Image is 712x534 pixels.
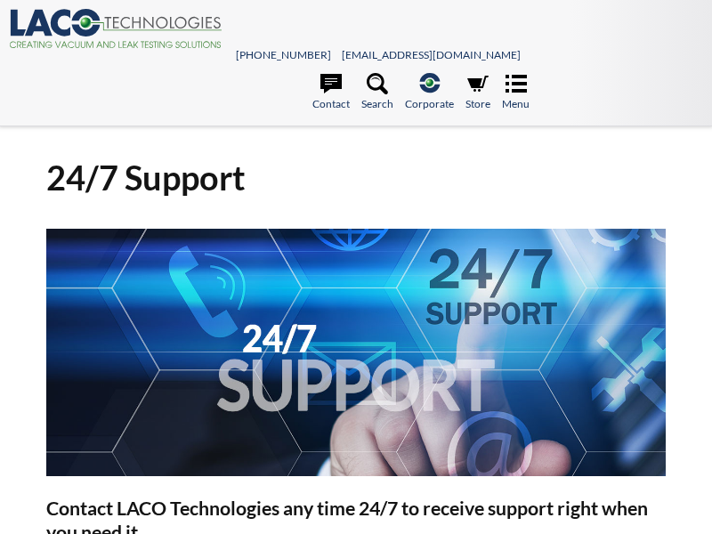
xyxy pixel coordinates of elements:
a: Menu [502,73,530,112]
a: [PHONE_NUMBER] [236,48,331,61]
a: [EMAIL_ADDRESS][DOMAIN_NAME] [342,48,521,61]
a: Store [465,73,490,112]
span: Corporate [405,95,454,112]
img: 2021-24-7-Support.jpg [46,229,666,476]
h1: 24/7 Support [46,156,666,199]
a: Search [361,73,393,112]
a: Contact [312,73,350,112]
